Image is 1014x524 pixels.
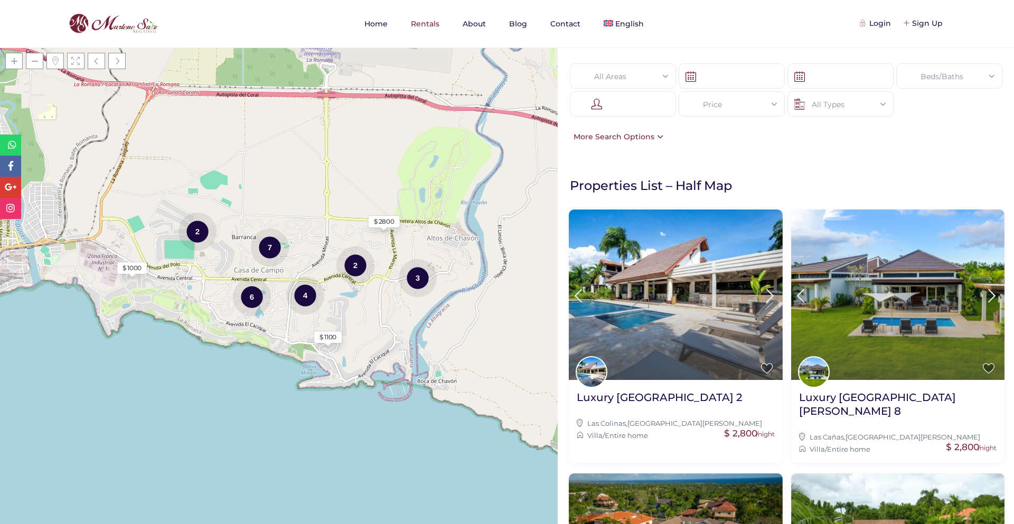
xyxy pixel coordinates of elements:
[577,390,742,412] a: Luxury [GEOGRAPHIC_DATA] 2
[578,64,668,89] div: All Areas
[796,92,885,117] div: All Types
[799,390,997,426] a: Luxury [GEOGRAPHIC_DATA][PERSON_NAME] 8
[687,92,776,117] div: Price
[569,209,783,380] img: Luxury Villa Colinas 2
[810,433,844,441] a: Las Cañas
[286,275,324,315] div: 4
[66,11,160,36] img: logo
[251,227,289,267] div: 7
[827,445,870,453] a: Entire home
[846,433,980,441] a: [GEOGRAPHIC_DATA][PERSON_NAME]
[320,332,336,342] div: $ 1100
[810,445,825,453] a: Villa
[577,417,775,429] div: ,
[905,64,994,89] div: Beds/Baths
[374,217,395,226] div: $ 2800
[399,258,437,298] div: 3
[799,390,997,418] h2: Luxury [GEOGRAPHIC_DATA][PERSON_NAME] 8
[799,443,997,455] div: /
[587,419,626,427] a: Las Colinas
[615,19,644,28] span: English
[861,17,891,29] div: Login
[179,212,217,251] div: 2
[336,245,374,285] div: 2
[791,209,1005,380] img: Luxury Villa Cañas 8
[904,17,943,29] div: Sign Up
[587,431,603,440] a: Villa
[233,277,271,317] div: 6
[568,131,663,142] div: More Search Options
[577,390,742,404] h2: Luxury [GEOGRAPHIC_DATA] 2
[605,431,648,440] a: Entire home
[577,430,775,441] div: /
[627,419,762,427] a: [GEOGRAPHIC_DATA][PERSON_NAME]
[570,177,1009,194] h1: Properties List – Half Map
[799,431,997,443] div: ,
[123,263,142,273] div: $ 1000
[200,143,358,198] div: Loading Maps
